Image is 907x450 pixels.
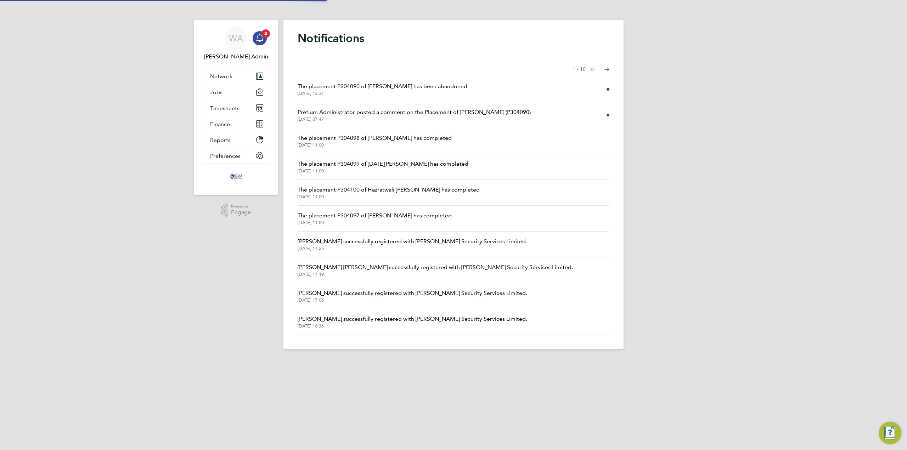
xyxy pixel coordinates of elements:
a: WA[PERSON_NAME] Admin [203,27,269,61]
span: Timesheets [210,105,240,112]
span: Reports [210,137,231,143]
span: [DATE] 16:36 [298,323,527,329]
span: [DATE] 07:47 [298,116,531,122]
span: [PERSON_NAME] successfully registered with [PERSON_NAME] Security Services Limited. [298,237,527,246]
span: [DATE] 11:00 [298,194,480,200]
button: Engage Resource Center [879,422,901,444]
span: 2 [261,29,270,38]
img: wills-security-logo-retina.png [227,171,244,182]
span: The placement P304090 of [PERSON_NAME] has been abandoned [298,82,467,91]
a: [PERSON_NAME] successfully registered with [PERSON_NAME] Security Services Limited.[DATE] 17:06 [298,289,527,303]
span: The placement P304099 of [DATE][PERSON_NAME] has completed [298,160,468,168]
span: The placement P304100 of Hazratwali [PERSON_NAME] has completed [298,186,480,194]
span: [DATE] 17:06 [298,297,527,303]
nav: Main navigation [194,20,278,195]
a: [PERSON_NAME] [PERSON_NAME] successfully registered with [PERSON_NAME] Security Services Limited.... [298,263,573,277]
span: The placement P304097 of [PERSON_NAME] has completed [298,211,452,220]
button: Reports [203,132,269,148]
span: [PERSON_NAME] successfully registered with [PERSON_NAME] Security Services Limited. [298,289,527,297]
span: [DATE] 13:31 [298,91,467,96]
h1: Notifications [298,31,609,45]
a: Pretium Administrator posted a comment on the Placement of [PERSON_NAME] (P304090)[DATE] 07:47 [298,108,531,122]
a: The placement P304100 of Hazratwali [PERSON_NAME] has completed[DATE] 11:00 [298,186,480,200]
a: [PERSON_NAME] successfully registered with [PERSON_NAME] Security Services Limited.[DATE] 16:36 [298,315,527,329]
nav: Select page of notifications list [573,62,609,76]
span: [DATE] 11:00 [298,220,452,226]
span: [PERSON_NAME] [PERSON_NAME] successfully registered with [PERSON_NAME] Security Services Limited. [298,263,573,272]
span: Preferences [210,153,241,159]
span: [PERSON_NAME] successfully registered with [PERSON_NAME] Security Services Limited. [298,315,527,323]
button: Network [203,68,269,84]
span: Engage [231,210,251,216]
a: The placement P304097 of [PERSON_NAME] has completed[DATE] 11:00 [298,211,452,226]
span: Wills Admin [203,52,269,61]
button: Timesheets [203,100,269,116]
a: The placement P304099 of [DATE][PERSON_NAME] has completed[DATE] 11:00 [298,160,468,174]
span: Jobs [210,89,222,96]
span: Network [210,73,232,80]
span: Finance [210,121,230,127]
button: Finance [203,116,269,132]
a: The placement P304098 of [PERSON_NAME] has completed[DATE] 11:00 [298,134,452,148]
a: The placement P304090 of [PERSON_NAME] has been abandoned[DATE] 13:31 [298,82,467,96]
a: [PERSON_NAME] successfully registered with [PERSON_NAME] Security Services Limited.[DATE] 17:25 [298,237,527,251]
span: [DATE] 17:19 [298,272,573,277]
span: Powered by [231,204,251,210]
span: 1 - 10 [573,66,586,73]
span: [DATE] 17:25 [298,246,527,251]
span: The placement P304098 of [PERSON_NAME] has completed [298,134,452,142]
span: WA [229,34,243,43]
span: [DATE] 11:00 [298,142,452,148]
button: Preferences [203,148,269,164]
a: Powered byEngage [221,204,251,217]
a: Go to home page [203,171,269,182]
span: [DATE] 11:00 [298,168,468,174]
button: Jobs [203,84,269,100]
span: Pretium Administrator posted a comment on the Placement of [PERSON_NAME] (P304090) [298,108,531,116]
a: 2 [253,27,267,50]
